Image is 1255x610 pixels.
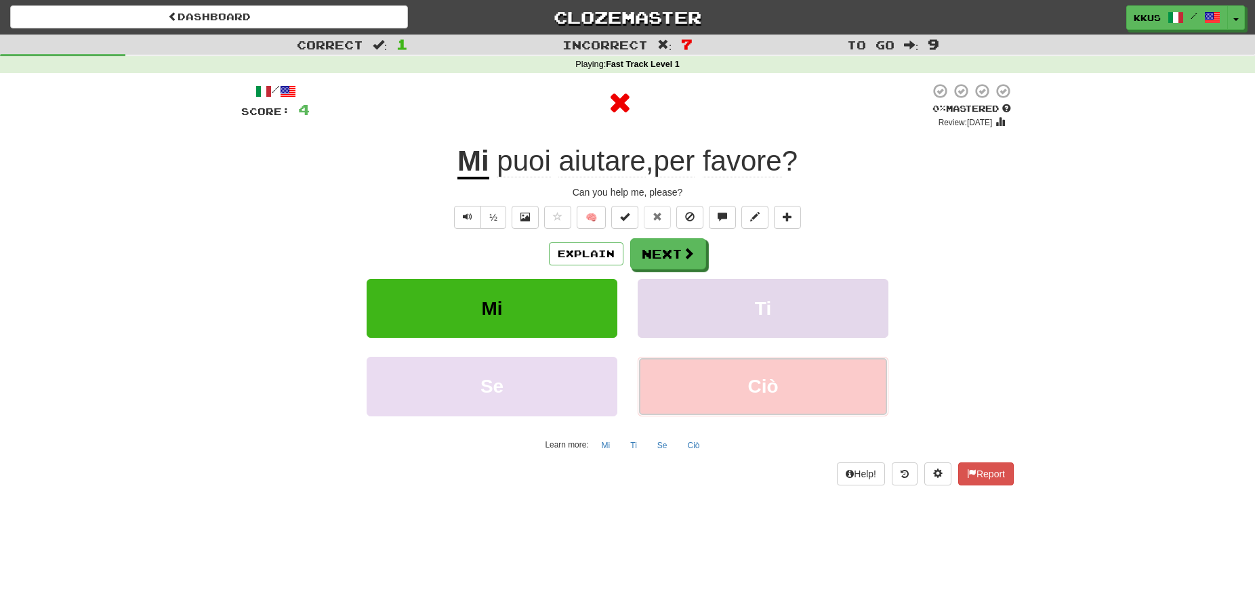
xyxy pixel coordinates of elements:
span: 7 [681,36,693,52]
button: Set this sentence to 100% Mastered (alt+m) [611,206,638,229]
button: Ti [623,435,644,456]
a: Dashboard [10,5,408,28]
span: Ti [755,298,771,319]
div: Text-to-speech controls [451,206,506,229]
button: ½ [480,206,506,229]
span: 1 [396,36,408,52]
button: Ignore sentence (alt+i) [676,206,703,229]
button: Next [630,238,706,269]
span: Score: [241,106,290,117]
button: Mi [594,435,618,456]
div: Can you help me, please? [241,186,1014,199]
span: : [904,39,919,51]
strong: Fast Track Level 1 [606,60,680,69]
button: Reset to 0% Mastered (alt+r) [644,206,671,229]
span: 9 [928,36,939,52]
button: Play sentence audio (ctl+space) [454,206,481,229]
span: 4 [298,101,310,118]
button: Discuss sentence (alt+u) [709,206,736,229]
span: Incorrect [562,38,648,51]
button: Show image (alt+x) [512,206,539,229]
a: KKUS / [1126,5,1228,30]
div: Mastered [930,103,1014,115]
button: 🧠 [577,206,606,229]
span: favore [703,145,782,177]
a: Clozemaster [428,5,826,29]
button: Ciò [638,357,888,416]
small: Learn more: [545,440,588,450]
button: Report [958,462,1014,485]
button: Ciò [680,435,707,456]
span: Se [480,376,503,397]
span: Ciò [747,376,778,397]
button: Favorite sentence (alt+f) [544,206,571,229]
button: Round history (alt+y) [892,462,918,485]
button: Help! [837,462,885,485]
span: : [657,39,672,51]
span: To go [847,38,894,51]
span: Mi [481,298,502,319]
button: Se [650,435,675,456]
button: Edit sentence (alt+d) [741,206,768,229]
button: Add to collection (alt+a) [774,206,801,229]
span: : [373,39,388,51]
div: / [241,83,310,100]
button: Explain [549,242,623,265]
span: per [654,145,695,177]
u: Mi [457,145,489,179]
span: , ? [489,145,798,177]
span: / [1191,11,1197,20]
button: Ti [638,279,888,338]
button: Mi [367,279,617,338]
span: Correct [297,38,363,51]
span: puoi [497,145,550,177]
span: aiutare [558,145,645,177]
span: KKUS [1134,12,1161,24]
span: 0 % [932,103,946,114]
button: Se [367,357,617,416]
small: Review: [DATE] [939,118,993,127]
